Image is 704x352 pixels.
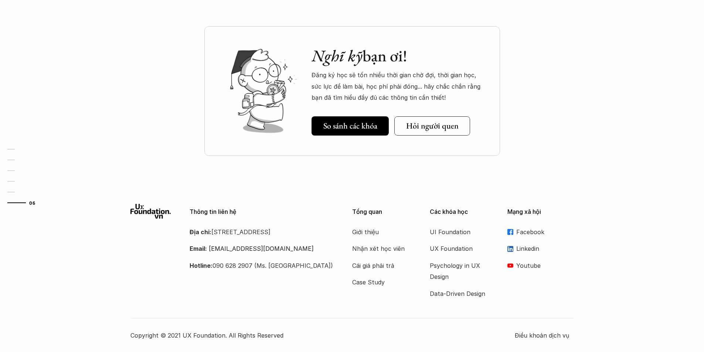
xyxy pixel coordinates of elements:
p: Mạng xã hội [507,208,574,215]
a: Điều khoản dịch vụ [515,330,574,341]
a: Data-Driven Design [430,288,489,299]
p: Linkedin [516,243,574,254]
a: 06 [7,198,42,207]
a: Linkedin [507,243,574,254]
p: Facebook [516,226,574,237]
a: Case Study [352,277,411,288]
strong: Hotline: [190,262,212,269]
p: Tổng quan [352,208,419,215]
a: Facebook [507,226,574,237]
strong: 06 [29,200,35,205]
p: [STREET_ADDRESS] [190,226,334,237]
p: 090 628 2907 (Ms. [GEOGRAPHIC_DATA]) [190,260,334,271]
em: Nghĩ kỹ [312,45,363,66]
p: Copyright © 2021 UX Foundation. All Rights Reserved [130,330,515,341]
a: So sánh các khóa [312,116,389,136]
a: Cái giá phải trả [352,260,411,271]
a: Nhận xét học viên [352,243,411,254]
h2: bạn ơi! [312,46,485,66]
a: UX Foundation [430,243,489,254]
a: Psychology in UX Design [430,260,489,283]
h5: So sánh các khóa [323,121,377,131]
p: Đăng ký học sẽ tốn nhiều thời gian chờ đợi, thời gian học, sức lực để làm bài, học phí phải đóng.... [312,69,485,103]
strong: Địa chỉ: [190,228,211,236]
p: Thông tin liên hệ [190,208,334,215]
a: [EMAIL_ADDRESS][DOMAIN_NAME] [209,245,314,252]
h5: Hỏi người quen [406,121,459,131]
a: Youtube [507,260,574,271]
a: UI Foundation [430,226,489,237]
a: Hỏi người quen [394,116,470,136]
p: Youtube [516,260,574,271]
strong: Email: [190,245,207,252]
a: Giới thiệu [352,226,411,237]
p: Các khóa học [430,208,496,215]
